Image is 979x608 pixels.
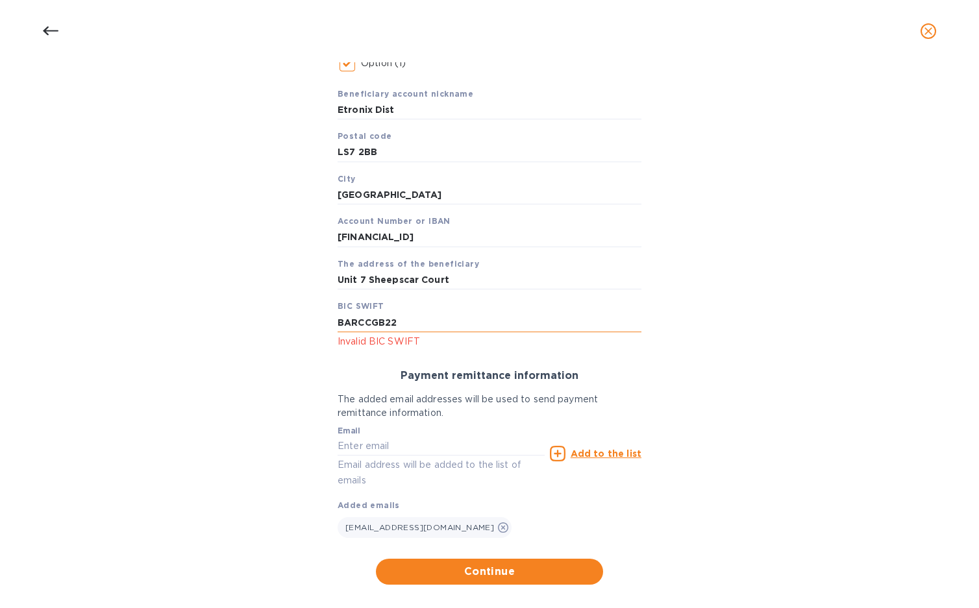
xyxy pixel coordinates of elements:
[338,216,451,226] b: Account Number or IBAN
[338,271,641,290] input: The address of the beneficiary
[338,517,512,538] div: [EMAIL_ADDRESS][DOMAIN_NAME]
[376,559,603,585] button: Continue
[571,448,641,459] u: Add to the list
[338,393,641,420] p: The added email addresses will be used to send payment remittance information.
[338,259,479,269] b: The address of the beneficiary
[345,522,494,532] span: [EMAIL_ADDRESS][DOMAIN_NAME]
[338,427,360,435] label: Email
[338,101,641,120] input: Beneficiary account nickname
[338,500,400,510] b: Added emails
[338,437,545,456] input: Enter email
[338,457,545,487] p: Email address will be added to the list of emails
[338,228,641,247] input: Account Number or IBAN
[386,564,593,579] span: Continue
[338,143,641,162] input: Postal code
[338,313,641,332] input: BIC SWIFT
[338,301,384,311] b: BIC SWIFT
[338,89,473,99] b: Beneficiary account nickname
[338,186,641,205] input: City
[338,131,391,141] b: Postal code
[913,16,944,47] button: close
[338,334,641,349] p: Invalid BIC SWIFT
[338,370,641,382] h3: Payment remittance information
[338,174,356,184] b: City
[361,56,406,70] p: Option (1)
